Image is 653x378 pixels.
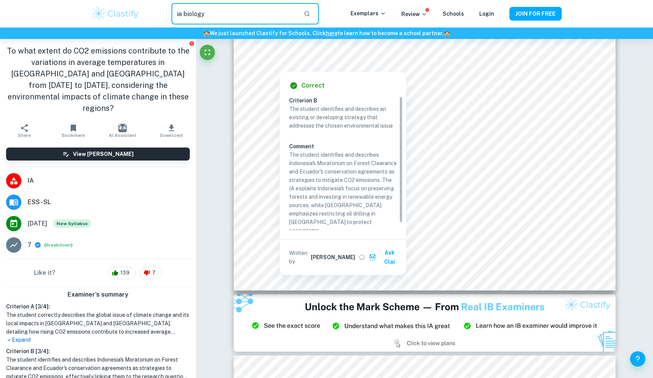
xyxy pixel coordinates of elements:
[401,10,427,18] p: Review
[91,6,140,21] img: Clastify logo
[3,290,193,299] h6: Examiner's summary
[509,7,562,21] button: JOIN FOR FREE
[147,120,196,141] button: Download
[27,198,190,207] span: ESS - SL
[53,219,91,228] div: Starting from the May 2026 session, the ESS IA requirements have changed. We created this exempla...
[53,219,91,228] span: New Syllabus
[34,268,55,277] h6: Like it?
[444,30,450,36] span: 🏫
[351,9,386,18] p: Exemplars
[369,254,376,261] img: clai.svg
[2,29,651,37] h6: We just launched Clastify for Schools. Click to learn how to become a school partner.
[289,142,397,151] h6: Comment
[301,81,325,90] h6: Correct
[289,151,397,235] p: The student identifies and describes Indonesia's Moratorium on Forest Clearance and Ecuador's con...
[73,150,134,158] h6: View [PERSON_NAME]
[200,45,215,60] button: Fullscreen
[109,133,136,138] span: AI Assistant
[62,133,85,138] span: Bookmark
[289,96,403,105] h6: Criterion B
[479,11,494,17] a: Login
[367,246,402,269] button: Ask Clai
[326,30,338,36] a: here
[148,269,160,277] span: 7
[357,252,367,263] button: View full profile
[289,105,397,130] p: The student identifies and describes an existing or developing strategy that addresses the chosen...
[311,253,355,261] h6: [PERSON_NAME]
[46,242,71,248] button: Breakdown
[234,294,616,352] img: Ad
[6,45,190,114] h1: To what extent do CO2 emissions contribute to the variations in average temperatures in [GEOGRAPH...
[6,347,190,355] h6: Criterion B [ 3 / 4 ]:
[160,133,183,138] span: Download
[6,311,190,336] h1: The student correctly describes the global issue of climate change and its local impacts in [GEOG...
[49,120,98,141] button: Bookmark
[203,30,210,36] span: 🏫
[6,148,190,161] button: View [PERSON_NAME]
[27,240,31,250] p: 7
[18,133,31,138] span: Share
[108,267,136,279] div: 139
[289,249,310,266] p: Written by
[6,336,190,344] p: Expand
[44,242,73,249] span: ( )
[171,3,297,24] input: Search for any exemplars...
[189,41,194,46] button: Report issue
[98,120,147,141] button: AI Assistant
[116,269,134,277] span: 139
[6,302,190,311] h6: Criterion A [ 3 / 4 ]:
[140,267,162,279] div: 7
[630,351,645,367] button: Help and Feedback
[27,219,47,228] span: [DATE]
[27,176,190,185] span: IA
[443,11,464,17] a: Schools
[118,124,127,132] img: AI Assistant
